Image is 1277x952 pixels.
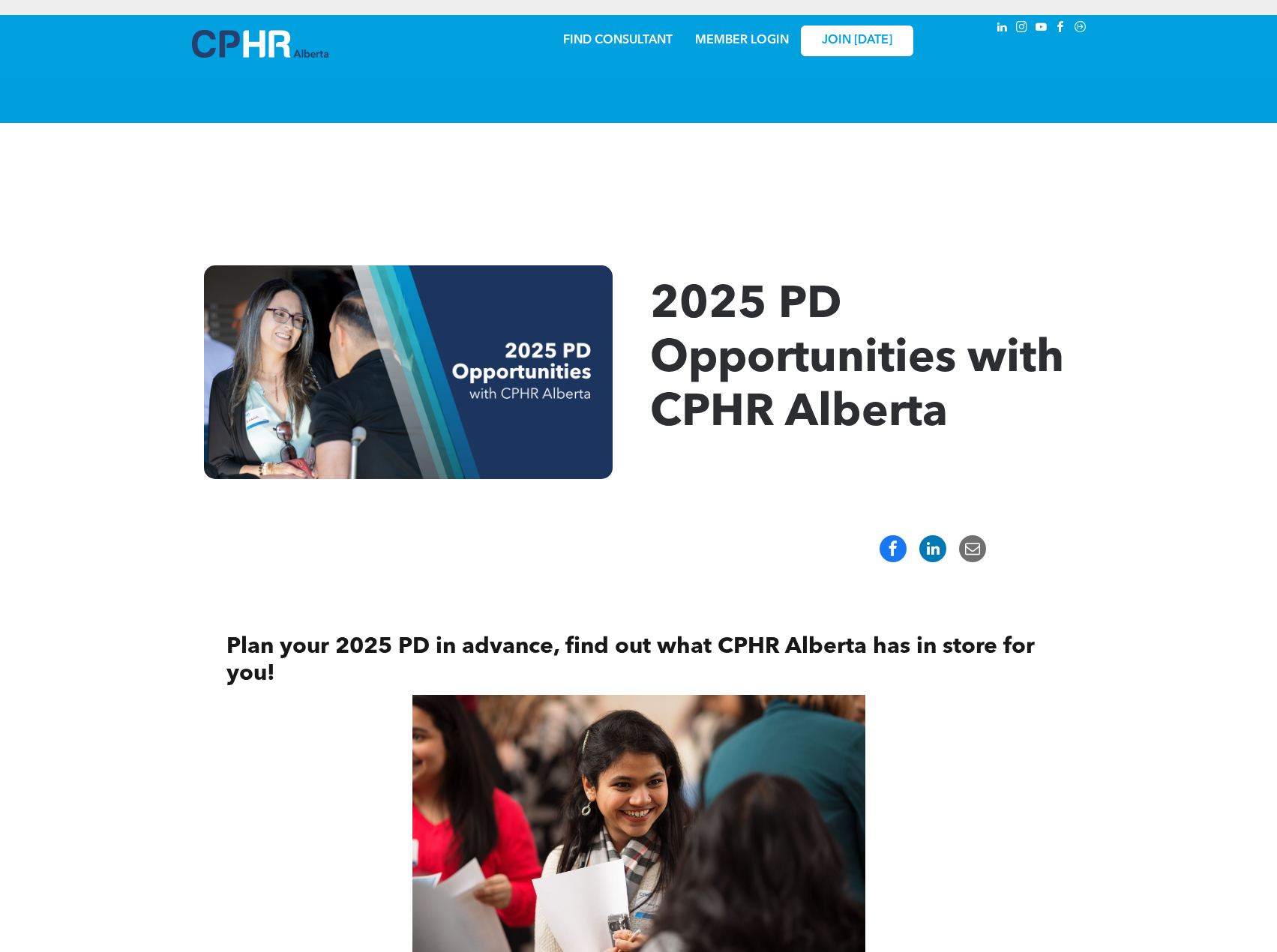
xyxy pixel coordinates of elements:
[650,283,1064,436] span: 2025 PD Opportunities with CPHR Alberta
[1053,19,1069,39] a: facebook
[1014,19,1030,39] a: instagram
[695,34,789,46] a: MEMBER LOGIN
[226,636,1035,685] span: Plan your 2025 PD in advance, find out what CPHR Alberta has in store for you!
[563,34,673,46] a: FIND CONSULTANT
[801,25,913,56] a: JOIN [DATE]
[822,34,892,48] span: JOIN [DATE]
[1072,19,1089,39] a: Social network
[994,19,1011,39] a: linkedin
[1033,19,1050,39] a: youtube
[192,30,328,58] img: A blue and white logo for cp alberta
